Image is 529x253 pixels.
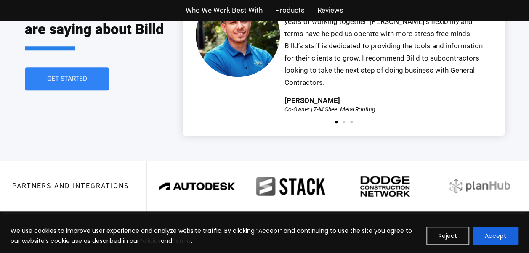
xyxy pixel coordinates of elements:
[284,97,340,104] div: [PERSON_NAME]
[139,237,161,245] a: Policies
[47,76,87,82] span: Get Started
[12,183,129,190] h3: Partners and integrations
[350,121,353,123] span: Go to slide 3
[317,4,343,16] a: Reviews
[172,237,191,245] a: Terms
[284,106,375,112] div: Co-Owner | Z-M Sheet Metal Roofing
[275,4,305,16] a: Products
[426,227,469,245] button: Reject
[343,121,345,123] span: Go to slide 2
[473,227,518,245] button: Accept
[25,67,109,90] a: Get Started
[186,4,263,16] a: Who We Work Best With
[335,121,338,123] span: Go to slide 1
[11,226,420,246] p: We use cookies to improve user experience and analyze website traffic. By clicking “Accept” and c...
